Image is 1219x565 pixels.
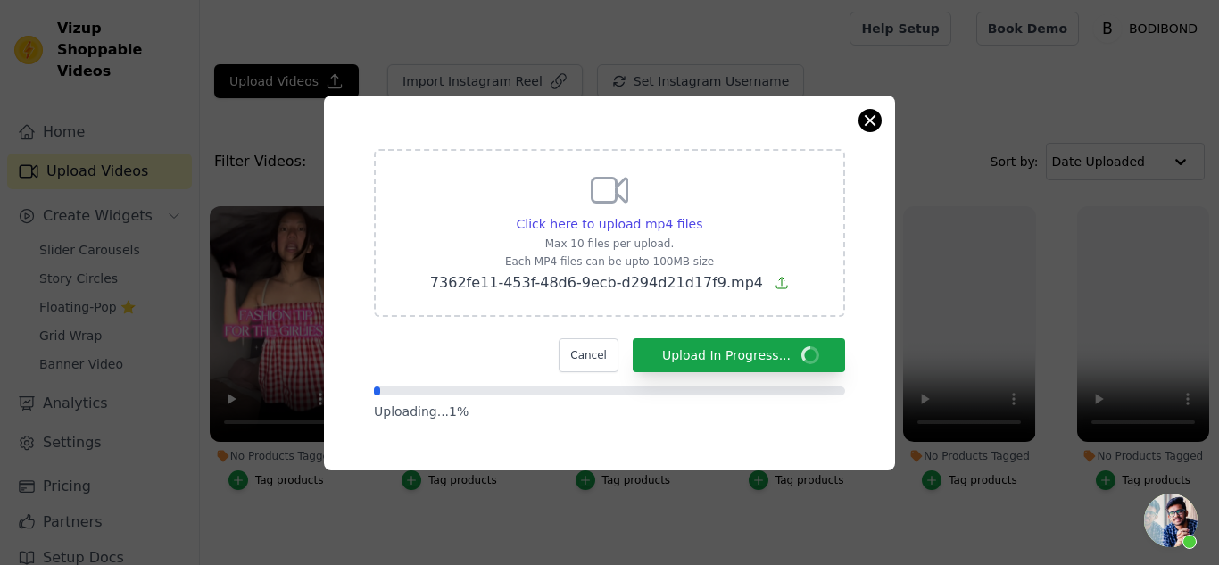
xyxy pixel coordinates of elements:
p: Max 10 files per upload. [430,237,789,251]
p: Each MP4 files can be upto 100MB size [430,254,789,269]
button: Close modal [859,110,881,131]
div: Open chat [1144,494,1198,547]
button: Cancel [559,338,618,372]
p: Uploading... 1 % [374,403,845,420]
span: 7362fe11-453f-48d6-9ecb-d294d21d17f9.mp4 [430,274,763,291]
button: Upload In Progress... [633,338,845,372]
span: Click here to upload mp4 files [517,217,703,231]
